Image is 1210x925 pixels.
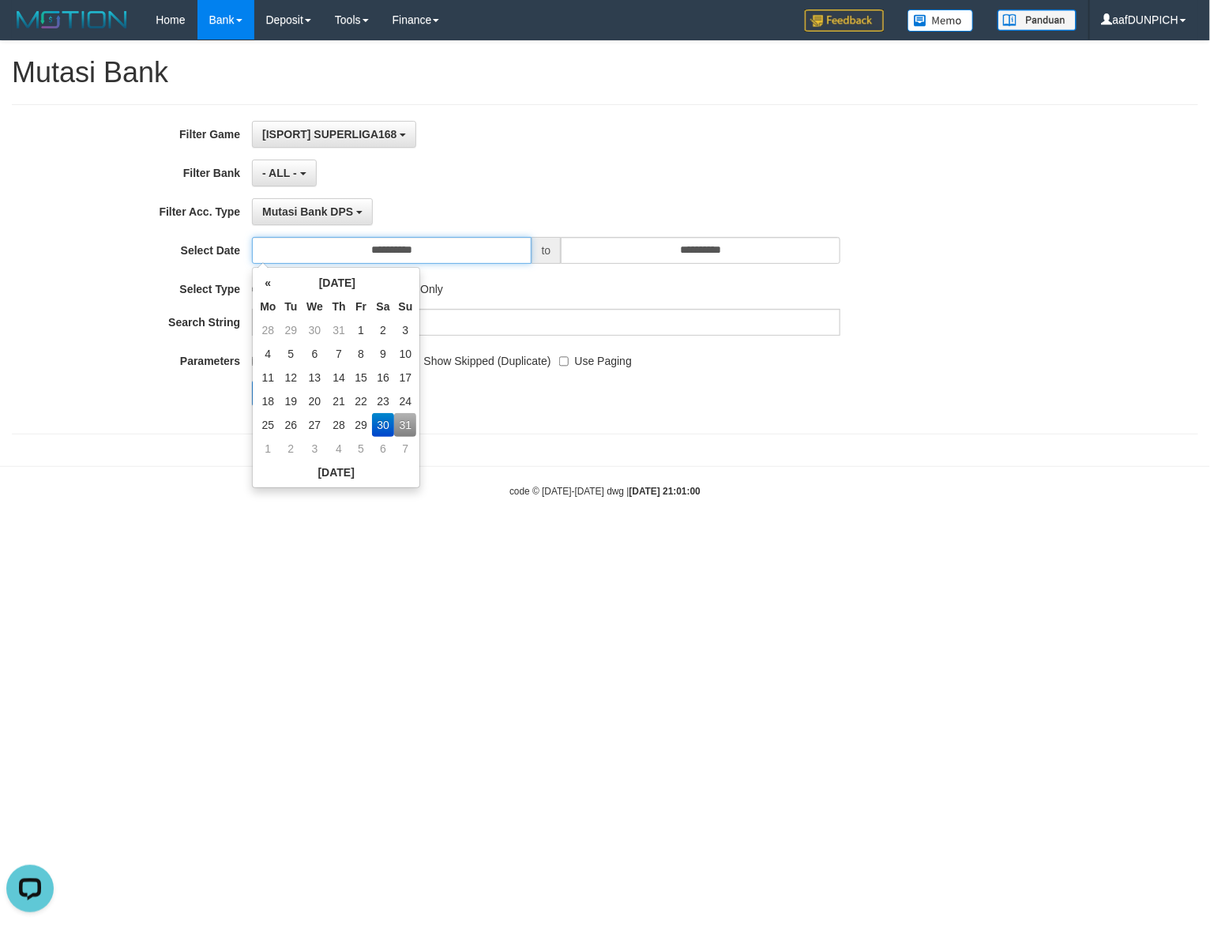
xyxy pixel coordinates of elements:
[372,413,395,437] td: 30
[328,413,351,437] td: 28
[256,437,280,461] td: 1
[252,160,316,186] button: - ALL -
[532,237,562,264] span: to
[280,271,394,295] th: [DATE]
[280,295,302,318] th: Tu
[302,295,328,318] th: We
[280,389,302,413] td: 19
[394,366,416,389] td: 17
[559,356,569,367] input: Use Paging
[280,413,302,437] td: 26
[372,342,395,366] td: 9
[256,413,280,437] td: 25
[262,205,353,218] span: Mutasi Bank DPS
[302,366,328,389] td: 13
[805,9,884,32] img: Feedback.jpg
[394,318,416,342] td: 3
[12,8,132,32] img: MOTION_logo.png
[302,342,328,366] td: 6
[351,437,372,461] td: 5
[302,389,328,413] td: 20
[256,342,280,366] td: 4
[256,461,416,484] th: [DATE]
[394,295,416,318] th: Su
[351,413,372,437] td: 29
[256,389,280,413] td: 18
[328,342,351,366] td: 7
[394,389,416,413] td: 24
[328,437,351,461] td: 4
[280,342,302,366] td: 5
[351,318,372,342] td: 1
[372,366,395,389] td: 16
[351,389,372,413] td: 22
[998,9,1077,31] img: panduan.png
[629,486,701,497] strong: [DATE] 21:01:00
[328,389,351,413] td: 21
[302,318,328,342] td: 30
[509,486,701,497] small: code © [DATE]-[DATE] dwg |
[256,366,280,389] td: 11
[372,318,395,342] td: 2
[328,366,351,389] td: 14
[6,6,54,54] button: Open LiveChat chat widget
[559,348,632,369] label: Use Paging
[256,271,280,295] th: «
[256,295,280,318] th: Mo
[372,437,395,461] td: 6
[302,437,328,461] td: 3
[351,366,372,389] td: 15
[394,342,416,366] td: 10
[256,318,280,342] td: 28
[302,413,328,437] td: 27
[351,295,372,318] th: Fr
[372,389,395,413] td: 23
[262,167,297,179] span: - ALL -
[372,295,395,318] th: Sa
[280,366,302,389] td: 12
[280,318,302,342] td: 29
[252,121,416,148] button: [ISPORT] SUPERLIGA168
[12,57,1198,88] h1: Mutasi Bank
[907,9,974,32] img: Button%20Memo.svg
[262,128,396,141] span: [ISPORT] SUPERLIGA168
[328,295,351,318] th: Th
[394,413,416,437] td: 31
[328,318,351,342] td: 31
[252,198,373,225] button: Mutasi Bank DPS
[351,342,372,366] td: 8
[408,348,551,369] label: Show Skipped (Duplicate)
[280,437,302,461] td: 2
[394,437,416,461] td: 7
